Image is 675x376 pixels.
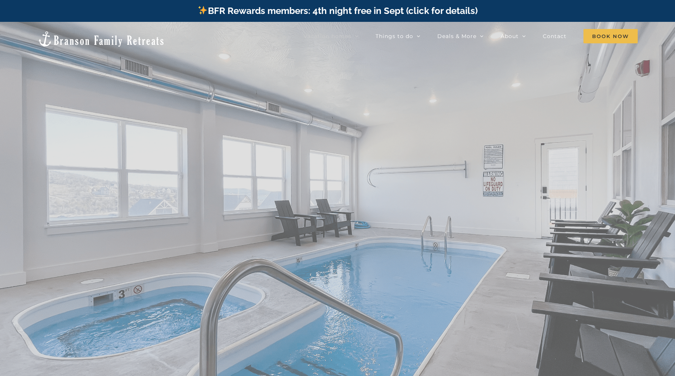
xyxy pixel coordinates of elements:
[583,29,638,44] a: Book Now
[304,34,351,39] span: Vacation homes
[376,34,413,39] span: Things to do
[501,29,526,44] a: About
[376,29,420,44] a: Things to do
[198,6,207,15] img: ✨
[501,34,519,39] span: About
[583,29,638,43] span: Book Now
[37,31,165,47] img: Branson Family Retreats Logo
[543,34,567,39] span: Contact
[437,29,484,44] a: Deals & More
[437,34,476,39] span: Deals & More
[283,184,392,249] h1: PRIVATE POOL
[304,29,359,44] a: Vacation homes
[197,5,477,16] a: BFR Rewards members: 4th night free in Sept (click for details)
[304,29,638,44] nav: Main Menu
[543,29,567,44] a: Contact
